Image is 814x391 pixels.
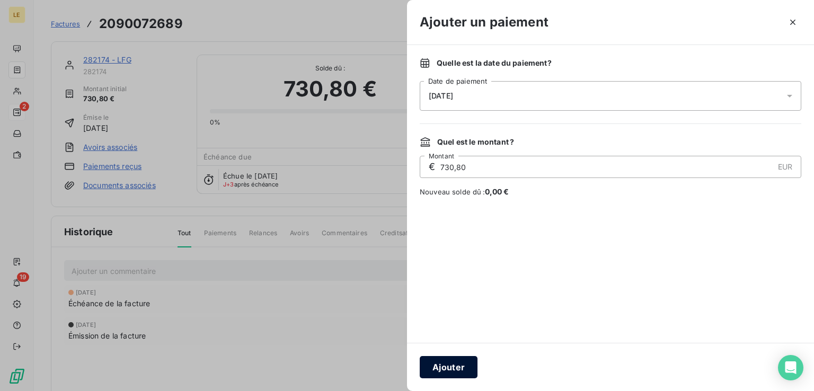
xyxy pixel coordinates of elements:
button: Ajouter [420,356,477,378]
h3: Ajouter un paiement [420,13,548,32]
span: [DATE] [429,92,453,100]
span: Quel est le montant ? [437,137,514,147]
span: 0,00 € [485,187,509,196]
span: Quelle est la date du paiement ? [437,58,552,68]
div: Open Intercom Messenger [778,355,803,380]
span: Nouveau solde dû : [420,186,801,197]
